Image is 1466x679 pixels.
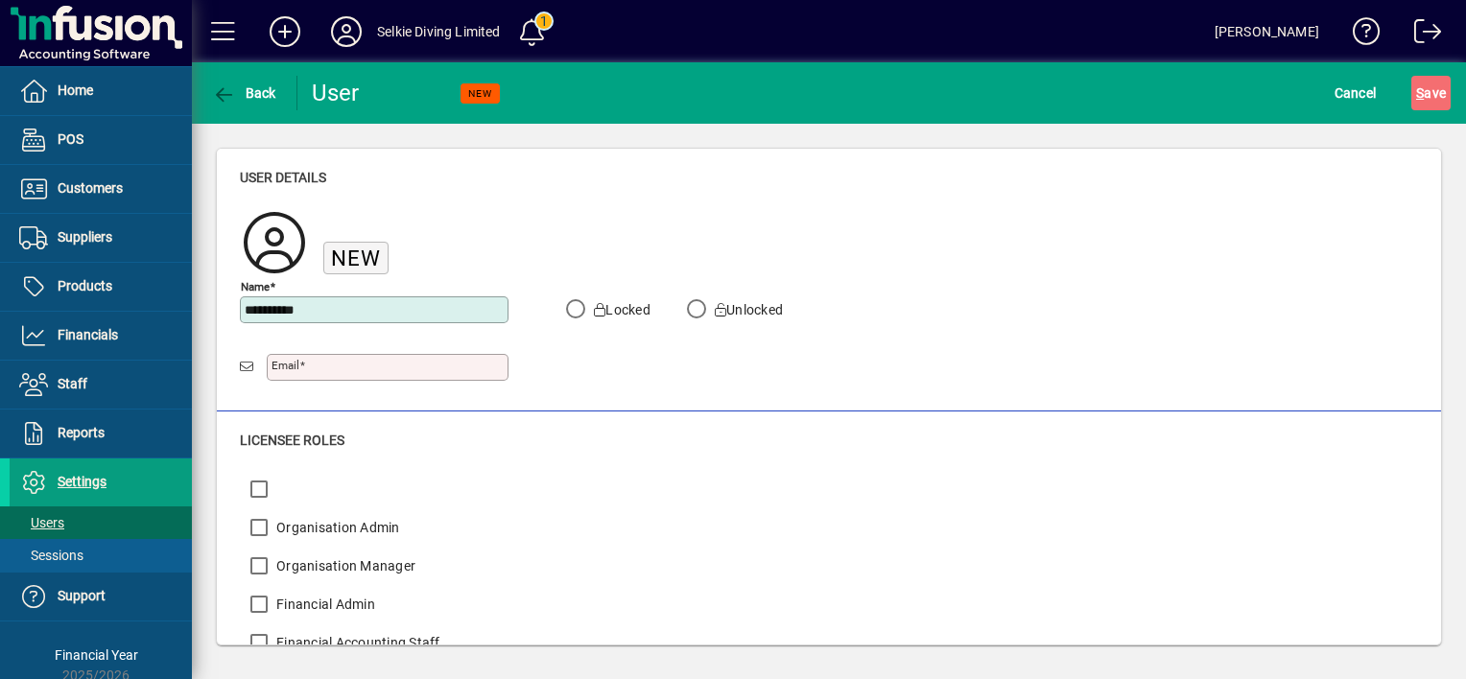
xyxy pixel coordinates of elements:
a: Customers [10,165,192,213]
button: Profile [316,14,377,49]
span: Users [19,515,64,530]
a: Support [10,573,192,620]
span: Home [58,82,93,98]
a: Users [10,506,192,539]
button: Cancel [1330,76,1382,110]
a: Knowledge Base [1338,4,1381,66]
label: Unlocked [711,300,783,319]
span: Suppliers [58,229,112,245]
a: Logout [1400,4,1442,66]
div: Selkie Diving Limited [377,16,501,47]
button: Back [207,76,281,110]
div: User [312,78,393,108]
span: Products [58,278,112,293]
label: Locked [590,300,650,319]
span: ave [1416,78,1446,108]
span: Reports [58,425,105,440]
mat-label: Email [272,359,299,372]
span: Licensee roles [240,433,344,448]
span: NEW [468,87,492,100]
label: Organisation Manager [272,556,415,575]
span: S [1416,85,1424,101]
span: Financials [58,327,118,342]
a: Suppliers [10,214,192,262]
span: User details [240,170,326,185]
label: Organisation Admin [272,518,400,537]
app-page-header-button: Back [192,76,297,110]
div: [PERSON_NAME] [1215,16,1319,47]
span: Staff [58,376,87,391]
a: Reports [10,410,192,457]
button: Add [254,14,316,49]
a: Home [10,67,192,115]
span: Settings [58,474,106,489]
a: Financials [10,312,192,360]
span: Cancel [1335,78,1377,108]
span: Sessions [19,548,83,563]
span: Back [212,85,276,101]
a: Sessions [10,539,192,572]
a: Products [10,263,192,311]
button: Save [1411,76,1451,110]
span: New [331,246,381,270]
label: Financial Admin [272,595,375,614]
mat-label: Name [241,279,270,293]
span: Support [58,588,106,603]
span: POS [58,131,83,147]
span: Financial Year [55,647,138,663]
a: POS [10,116,192,164]
a: Staff [10,361,192,409]
label: Financial Accounting Staff [272,633,440,652]
span: Customers [58,180,123,196]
